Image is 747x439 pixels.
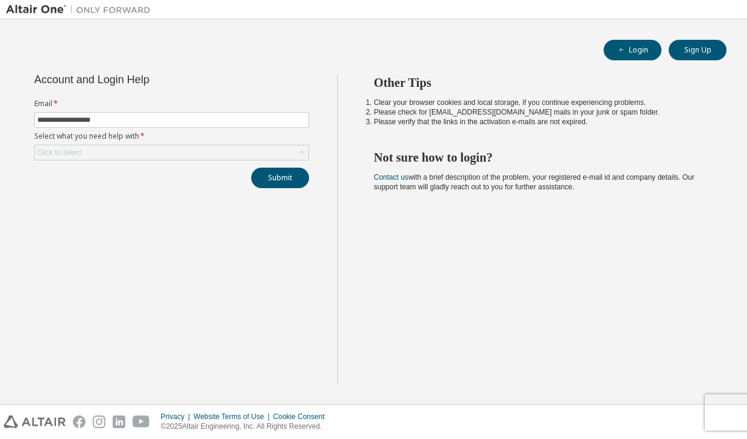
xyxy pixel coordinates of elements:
[35,145,308,160] div: Click to select
[73,415,86,428] img: facebook.svg
[374,75,705,90] h2: Other Tips
[4,415,66,428] img: altair_logo.svg
[604,40,661,60] button: Login
[374,98,705,107] li: Clear your browser cookies and local storage, if you continue experiencing problems.
[93,415,105,428] img: instagram.svg
[6,4,157,16] img: Altair One
[251,168,309,188] button: Submit
[113,415,125,428] img: linkedin.svg
[669,40,727,60] button: Sign Up
[133,415,150,428] img: youtube.svg
[34,131,309,141] label: Select what you need help with
[37,148,82,157] div: Click to select
[161,412,193,422] div: Privacy
[34,75,254,84] div: Account and Login Help
[34,99,309,109] label: Email
[161,422,332,432] p: © 2025 Altair Engineering, Inc. All Rights Reserved.
[374,173,695,191] span: with a brief description of the problem, your registered e-mail id and company details. Our suppo...
[374,107,705,117] li: Please check for [EMAIL_ADDRESS][DOMAIN_NAME] mails in your junk or spam folder.
[273,412,331,422] div: Cookie Consent
[374,173,408,182] a: Contact us
[374,150,705,165] h2: Not sure how to login?
[374,117,705,127] li: Please verify that the links in the activation e-mails are not expired.
[193,412,273,422] div: Website Terms of Use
